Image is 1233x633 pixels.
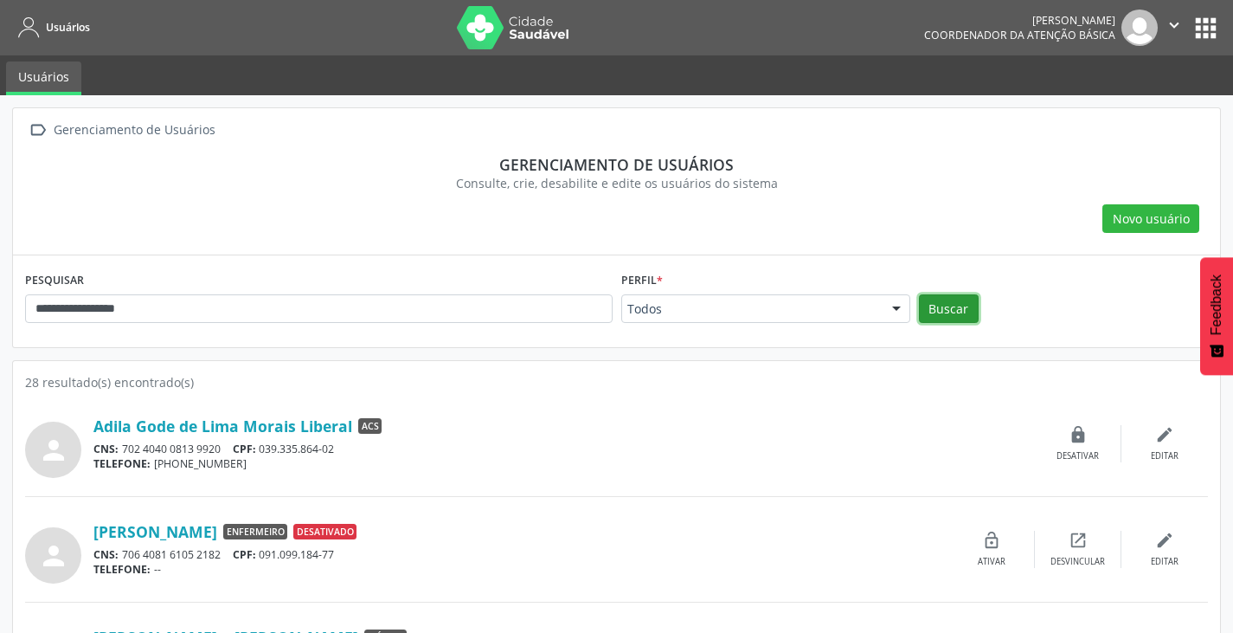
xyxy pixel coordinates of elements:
[93,547,948,562] div: 706 4081 6105 2182 091.099.184-77
[93,522,217,541] a: [PERSON_NAME]
[93,456,1035,471] div: [PHONE_NUMBER]
[1102,204,1199,234] button: Novo usuário
[37,174,1196,192] div: Consulte, crie, desabilite e edite os usuários do sistema
[50,118,218,143] div: Gerenciamento de Usuários
[1191,13,1221,43] button: apps
[1155,531,1174,550] i: edit
[93,442,1035,456] div: 702 4040 0813 9920 039.335.864-02
[25,268,84,294] label: PESQUISAR
[1069,531,1088,550] i: open_in_new
[919,294,979,324] button: Buscar
[293,524,356,539] span: Desativado
[93,547,119,562] span: CNS:
[233,547,256,562] span: CPF:
[1151,556,1178,568] div: Editar
[6,61,81,95] a: Usuários
[46,20,90,35] span: Usuários
[1113,210,1190,228] span: Novo usuário
[982,531,1001,550] i: lock_open
[1056,450,1099,462] div: Desativar
[1165,16,1184,35] i: 
[12,13,90,42] a: Usuários
[1050,556,1105,568] div: Desvincular
[25,373,1208,391] div: 28 resultado(s) encontrado(s)
[1151,450,1178,462] div: Editar
[1155,425,1174,444] i: edit
[93,417,352,436] a: Adila Gode de Lima Morais Liberal
[38,540,69,572] i: person
[1121,10,1158,46] img: img
[1069,425,1088,444] i: lock
[233,442,256,456] span: CPF:
[1158,10,1191,46] button: 
[358,418,382,434] span: ACS
[37,155,1196,174] div: Gerenciamento de usuários
[93,562,948,577] div: --
[978,556,1005,568] div: Ativar
[223,524,287,539] span: Enfermeiro
[25,118,50,143] i: 
[38,435,69,466] i: person
[93,562,151,577] span: TELEFONE:
[621,268,663,294] label: Perfil
[924,28,1115,42] span: Coordenador da Atenção Básica
[627,300,875,318] span: Todos
[1209,275,1224,335] span: Feedback
[93,442,119,456] span: CNS:
[1200,257,1233,375] button: Feedback - Mostrar pesquisa
[93,456,151,471] span: TELEFONE:
[924,13,1115,28] div: [PERSON_NAME]
[25,118,218,143] a:  Gerenciamento de Usuários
